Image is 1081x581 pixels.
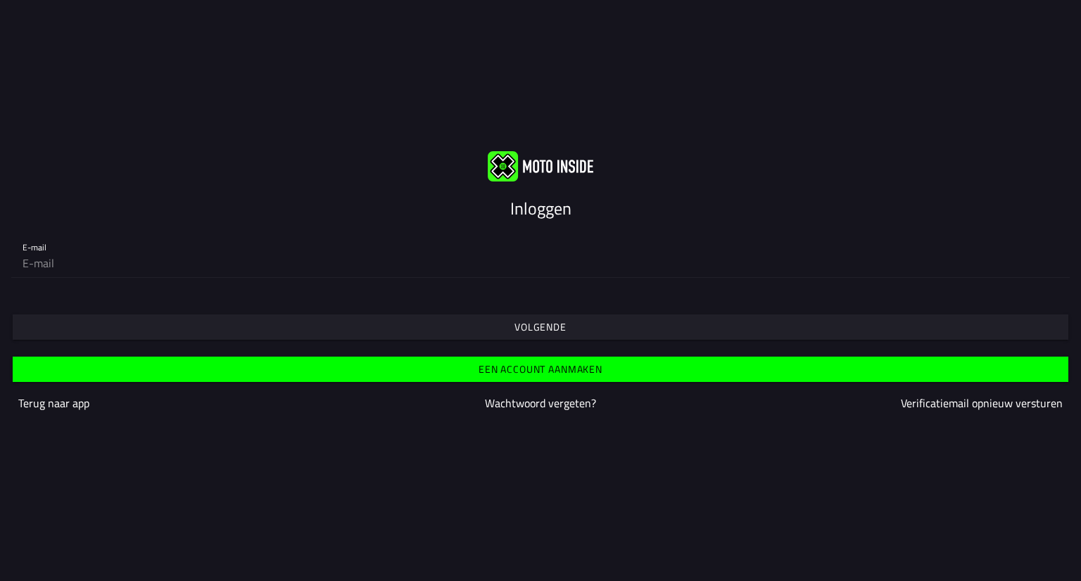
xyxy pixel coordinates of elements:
[13,357,1068,382] ion-button: Een account aanmaken
[514,322,567,332] ion-text: Volgende
[901,395,1063,411] a: Verificatiemail opnieuw versturen
[23,249,1058,277] input: E-mail
[510,196,571,221] ion-text: Inloggen
[18,395,89,411] a: Terug naar app
[485,395,596,411] a: Wachtwoord vergeten?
